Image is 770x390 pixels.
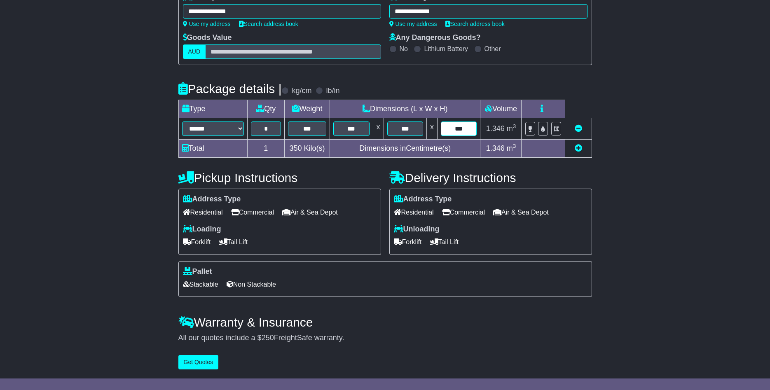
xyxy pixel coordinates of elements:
a: Use my address [389,21,437,27]
span: 1.346 [486,144,505,152]
td: Volume [480,100,522,118]
label: lb/in [326,86,339,96]
span: Tail Lift [430,236,459,248]
td: Kilo(s) [285,140,330,158]
span: 1.346 [486,124,505,133]
a: Search address book [445,21,505,27]
a: Add new item [575,144,582,152]
label: Address Type [183,195,241,204]
span: Residential [183,206,223,219]
td: Dimensions in Centimetre(s) [330,140,480,158]
span: Air & Sea Depot [282,206,338,219]
td: Type [178,100,247,118]
span: Non Stackable [227,278,276,291]
h4: Pickup Instructions [178,171,381,184]
label: AUD [183,44,206,59]
span: Commercial [442,206,485,219]
span: Commercial [231,206,274,219]
sup: 3 [513,123,516,129]
span: Stackable [183,278,218,291]
span: m [507,124,516,133]
a: Use my address [183,21,231,27]
label: Loading [183,225,221,234]
td: x [426,118,437,140]
td: x [373,118,384,140]
span: 350 [290,144,302,152]
td: Total [178,140,247,158]
span: Air & Sea Depot [493,206,549,219]
label: Lithium Battery [424,45,468,53]
td: Qty [247,100,285,118]
h4: Package details | [178,82,282,96]
td: 1 [247,140,285,158]
label: kg/cm [292,86,311,96]
span: m [507,144,516,152]
label: Unloading [394,225,440,234]
div: All our quotes include a $ FreightSafe warranty. [178,334,592,343]
label: Address Type [394,195,452,204]
label: Pallet [183,267,212,276]
sup: 3 [513,143,516,149]
h4: Delivery Instructions [389,171,592,184]
td: Dimensions (L x W x H) [330,100,480,118]
label: Goods Value [183,33,232,42]
span: Forklift [394,236,422,248]
label: Any Dangerous Goods? [389,33,481,42]
button: Get Quotes [178,355,219,369]
span: Tail Lift [219,236,248,248]
a: Search address book [239,21,298,27]
label: No [400,45,408,53]
label: Other [484,45,501,53]
h4: Warranty & Insurance [178,315,592,329]
a: Remove this item [575,124,582,133]
span: Forklift [183,236,211,248]
span: Residential [394,206,434,219]
td: Weight [285,100,330,118]
span: 250 [262,334,274,342]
